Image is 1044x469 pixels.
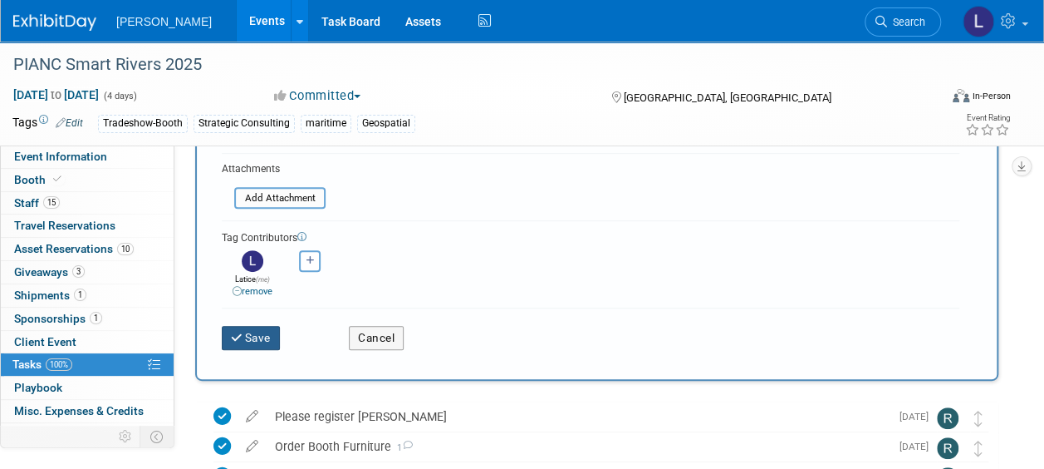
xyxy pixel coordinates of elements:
a: Playbook [1,377,174,399]
i: Move task [974,411,983,427]
span: (4 days) [102,91,137,101]
div: PIANC Smart Rivers 2025 [7,50,925,80]
div: Attachments [222,162,326,176]
span: [DATE] [899,441,937,452]
span: Event Information [14,150,107,163]
span: 15 [43,196,60,209]
span: 1 [74,289,86,301]
span: Misc. Expenses & Credits [14,404,144,417]
a: Search [865,7,941,37]
i: Move task [974,441,983,457]
a: Asset Reservations10 [1,238,174,260]
img: Rebecca Deis [937,437,958,459]
span: Shipments [14,289,86,302]
a: Event Information [1,146,174,168]
span: 3 [72,265,85,278]
td: Personalize Event Tab Strip [111,426,140,447]
a: remove [233,286,272,297]
a: Client Event [1,331,174,353]
div: Please register [PERSON_NAME] [267,402,890,431]
div: Event Format [865,86,1011,111]
span: 1 [90,312,102,324]
span: 1 [391,442,413,453]
span: 10 [117,243,134,255]
button: Cancel [349,326,404,349]
span: Staff [14,196,60,210]
a: Booth [1,169,174,191]
div: Strategic Consulting [194,115,295,132]
span: Client Event [14,335,76,348]
a: Edit [56,117,83,129]
td: Tags [12,114,83,133]
div: maritime [301,115,351,132]
a: Staff15 [1,192,174,215]
span: [DATE] [899,411,937,422]
p: Booth tear down is [DATE] afternoon at 2pm. I should have everything packed up by 3pm. [10,7,725,23]
button: Save [222,326,280,349]
div: Latice [226,272,279,299]
div: Event Rating [965,114,1010,122]
div: In-Person [972,90,1011,102]
span: Search [887,16,925,28]
span: [GEOGRAPHIC_DATA], [GEOGRAPHIC_DATA] [624,91,831,104]
button: Committed [268,87,367,105]
img: Format-Inperson.png [953,89,969,102]
i: Booth reservation complete [53,175,61,184]
a: edit [238,409,267,424]
div: Order Booth Furniture [267,432,890,461]
img: Rebecca Deis [937,407,958,429]
a: Sponsorships1 [1,308,174,330]
span: Booth [14,173,65,186]
td: Toggle Event Tabs [140,426,174,447]
div: Geospatial [357,115,415,132]
img: Latice Spann [963,6,994,37]
span: [PERSON_NAME] [116,15,212,28]
span: to [48,88,64,101]
a: Travel Reservations [1,215,174,237]
span: Giveaways [14,265,85,279]
span: Asset Reservations [14,242,134,255]
span: Sponsorships [14,312,102,325]
span: (me) [256,275,270,284]
span: 100% [46,358,72,371]
div: Tradeshow-Booth [98,115,188,132]
a: Tasks100% [1,353,174,376]
span: [DATE] [DATE] [12,87,100,102]
span: Playbook [14,381,62,394]
img: ExhibitDay [13,14,96,31]
body: Rich Text Area. Press ALT-0 for help. [9,7,726,23]
span: Travel Reservations [14,219,115,232]
a: Shipments1 [1,284,174,307]
a: Misc. Expenses & Credits [1,400,174,422]
a: edit [238,439,267,454]
span: Tasks [12,358,72,371]
a: Giveaways3 [1,261,174,284]
img: Latice Spann [242,250,263,272]
div: Tag Contributors [222,228,959,245]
